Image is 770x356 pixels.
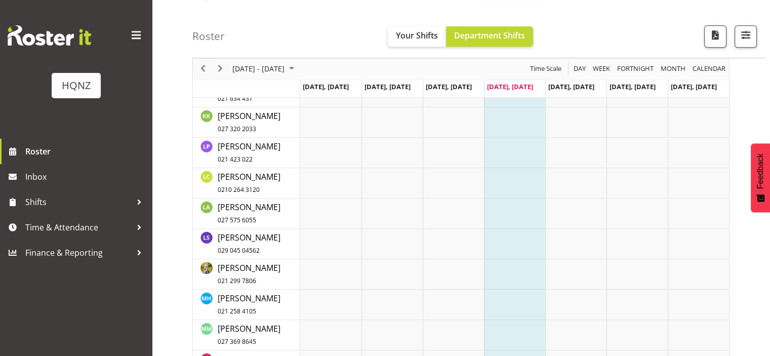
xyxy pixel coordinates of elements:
a: [PERSON_NAME]027 575 6055 [218,201,280,225]
span: 0210 264 3120 [218,185,260,194]
a: [PERSON_NAME]021 423 022 [218,140,280,165]
span: 021 423 022 [218,155,253,164]
span: [DATE], [DATE] [548,82,594,91]
span: [DATE], [DATE] [364,82,411,91]
span: Finance & Reporting [25,245,132,260]
button: Next [214,63,227,75]
span: calendar [692,63,726,75]
span: 029 045 04562 [218,246,260,255]
td: Max McDonald resource [193,320,300,350]
span: Department Shifts [454,30,525,41]
span: Week [592,63,611,75]
button: Download a PDF of the roster according to the set date range. [704,25,726,48]
button: Feedback - Show survey [751,143,770,212]
span: Time & Attendance [25,220,132,235]
a: [PERSON_NAME]029 045 04562 [218,231,280,256]
span: Fortnight [616,63,655,75]
span: [DATE], [DATE] [426,82,472,91]
span: Day [573,63,587,75]
h4: Roster [192,30,225,42]
button: Fortnight [616,63,656,75]
div: HQNZ [62,78,91,93]
span: [DATE], [DATE] [303,82,349,91]
span: 021 634 437 [218,94,253,103]
span: Month [660,63,686,75]
span: Inbox [25,169,147,184]
button: Filter Shifts [735,25,757,48]
span: Roster [25,144,147,159]
span: [PERSON_NAME] [218,141,280,164]
span: Feedback [756,153,765,189]
span: 027 369 8645 [218,337,256,346]
button: Time Scale [529,63,563,75]
td: Mark Haysmith resource [193,290,300,320]
span: [PERSON_NAME] [218,171,280,194]
span: Your Shifts [396,30,438,41]
button: Timeline Week [591,63,612,75]
button: Timeline Month [659,63,687,75]
button: Department Shifts [446,26,533,47]
span: [PERSON_NAME] [218,293,280,316]
div: August 21 - 27, 2025 [229,58,300,80]
img: Rosterit website logo [8,25,91,46]
span: Shifts [25,194,132,210]
td: Lilia Andrade resource [193,199,300,229]
div: next period [212,58,229,80]
span: [PERSON_NAME] [218,323,280,346]
td: Luciana Glascher resource [193,259,300,290]
a: [PERSON_NAME]027 320 2033 [218,110,280,134]
span: [PERSON_NAME] [218,202,280,225]
td: Libby-Jean Challis resource [193,168,300,199]
span: [DATE], [DATE] [671,82,717,91]
a: [PERSON_NAME]027 369 8645 [218,323,280,347]
span: [DATE] - [DATE] [231,63,286,75]
td: Laura Palmieri resource [193,138,300,168]
button: Timeline Day [572,63,588,75]
span: 027 575 6055 [218,216,256,224]
span: [DATE], [DATE] [487,82,533,91]
span: Time Scale [529,63,562,75]
span: 027 320 2033 [218,125,256,133]
a: [PERSON_NAME]021 299 7806 [218,262,280,286]
button: August 2025 [231,63,299,75]
span: [PERSON_NAME] [218,110,280,134]
td: Kreete Kaarus resource [193,107,300,138]
span: [PERSON_NAME] [218,262,280,286]
button: Your Shifts [388,26,446,47]
span: 021 258 4105 [218,307,256,315]
button: Previous [196,63,210,75]
a: [PERSON_NAME]0210 264 3120 [218,171,280,195]
td: Louise Skovlund Hansen resource [193,229,300,259]
span: [DATE], [DATE] [610,82,656,91]
div: previous period [194,58,212,80]
a: [PERSON_NAME]021 258 4105 [218,292,280,317]
span: 021 299 7806 [218,276,256,285]
button: Month [691,63,727,75]
span: [PERSON_NAME] [218,232,280,255]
